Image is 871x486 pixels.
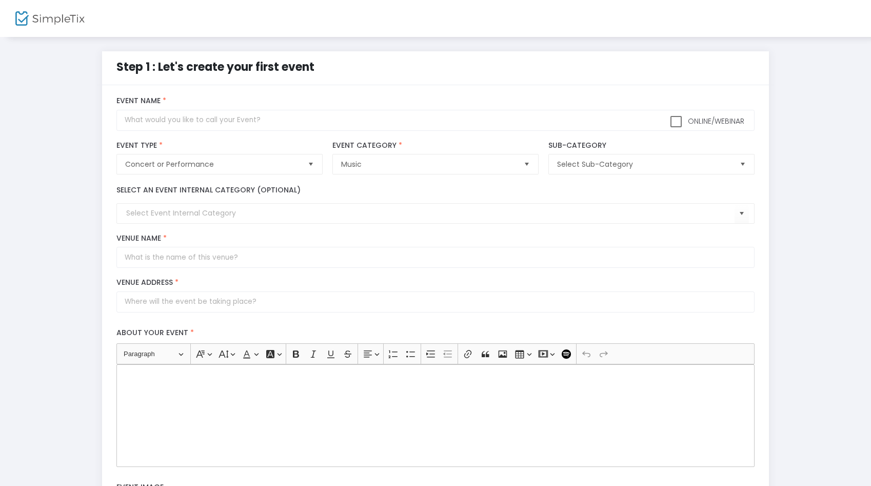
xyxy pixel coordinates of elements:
[341,159,515,169] span: Music
[520,154,534,174] button: Select
[116,59,314,75] span: Step 1 : Let's create your first event
[116,234,754,243] label: Venue Name
[116,141,322,150] label: Event Type
[116,364,754,467] div: Rich Text Editor, main
[304,154,318,174] button: Select
[126,208,734,219] input: Select Event Internal Category
[119,346,188,362] button: Paragraph
[736,154,750,174] button: Select
[116,278,754,287] label: Venue Address
[548,141,754,150] label: Sub-Category
[735,203,749,224] button: Select
[116,291,754,313] input: Where will the event be taking place?
[112,323,760,344] label: About your event
[686,116,744,126] span: Online/Webinar
[116,185,301,196] label: Select an event internal category (optional)
[124,348,177,360] span: Paragraph
[116,110,754,131] input: What would you like to call your Event?
[116,247,754,268] input: What is the name of this venue?
[116,343,754,364] div: Editor toolbar
[332,141,538,150] label: Event Category
[557,159,731,169] span: Select Sub-Category
[116,96,754,106] label: Event Name
[125,159,299,169] span: Concert or Performance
